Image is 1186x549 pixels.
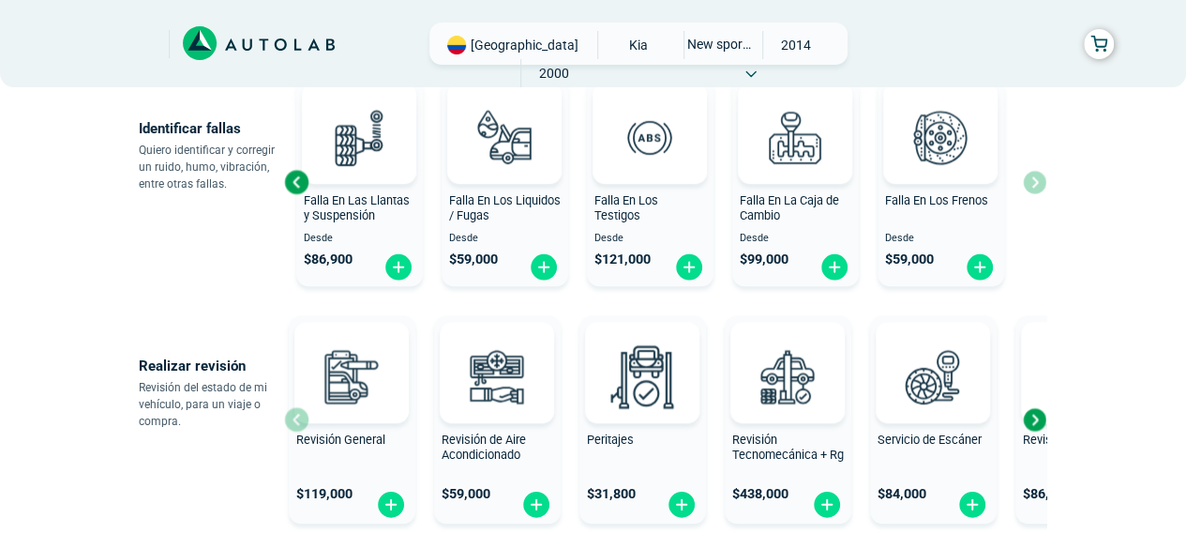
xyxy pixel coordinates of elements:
button: Peritajes $31,800 [579,315,706,524]
span: [GEOGRAPHIC_DATA] [471,36,578,54]
span: Falla En Las Llantas y Suspensión [304,193,410,223]
img: revision_tecno_mecanica-v3.svg [746,335,829,418]
span: Servicio de Escáner [878,433,982,447]
p: Identificar fallas [139,115,284,142]
button: Revisión de Batería $86,900 [1015,315,1142,524]
img: Flag of COLOMBIA [447,36,466,54]
img: AD0BCuuxAAAAAElFTkSuQmCC [905,326,961,382]
img: fi_plus-circle2.svg [521,490,551,519]
span: Falla En Los Liquidos / Fugas [449,193,561,223]
button: Revisión Tecnomecánica + Rg $438,000 [725,315,851,524]
span: Peritajes [587,433,634,447]
img: cambio_bateria-v3.svg [1037,335,1119,418]
img: fi_plus-circle2.svg [667,490,697,519]
span: $ 59,000 [442,486,490,502]
p: Quiero identificar y corregir un ruido, humo, vibración, entre otras fallas. [139,142,284,192]
img: fi_plus-circle2.svg [529,252,559,282]
img: fi_plus-circle2.svg [819,252,849,282]
span: Revisión de Batería [1023,433,1124,447]
img: diagnostic_gota-de-sangre-v3.svg [463,96,546,178]
img: aire_acondicionado-v3.svg [456,335,538,418]
img: diagnostic_caja-de-cambios-v3.svg [754,96,836,178]
img: fi_plus-circle2.svg [957,490,987,519]
span: Revisión de Aire Acondicionado [442,433,526,463]
button: Falla En Los Liquidos / Fugas Desde $59,000 [442,78,568,286]
img: diagnostic_diagnostic_abs-v3.svg [608,96,691,178]
img: escaner-v3.svg [892,335,974,418]
img: fi_plus-circle2.svg [965,252,995,282]
img: revision_general-v3.svg [310,335,393,418]
img: AD0BCuuxAAAAAElFTkSuQmCC [323,326,380,382]
span: $ 31,800 [587,486,636,502]
p: Realizar revisión [139,353,284,379]
span: Revisión Tecnomecánica + Rg [732,433,844,463]
img: diagnostic_suspension-v3.svg [318,96,400,178]
img: fi_plus-circle2.svg [383,252,413,282]
div: Next slide [1020,405,1048,434]
button: Revisión de Aire Acondicionado $59,000 [434,315,561,524]
img: AD0BCuuxAAAAAElFTkSuQmCC [759,326,816,382]
img: fi_plus-circle2.svg [812,490,842,519]
span: Desde [304,233,415,245]
img: diagnostic_disco-de-freno-v3.svg [899,96,982,178]
img: fi_plus-circle2.svg [376,490,406,519]
span: Desde [594,233,706,245]
span: Falla En Los Frenos [885,193,988,207]
button: Falla En Los Testigos Desde $121,000 [587,78,713,286]
button: Falla En Los Frenos Desde $59,000 [878,78,1004,286]
span: $ 59,000 [449,252,498,267]
span: NEW SPORTAGE [684,31,751,57]
img: AD0BCuuxAAAAAElFTkSuQmCC [469,326,525,382]
span: $ 86,900 [304,252,353,267]
span: Desde [449,233,561,245]
button: Falla En Las Llantas y Suspensión Desde $86,900 [296,78,423,286]
span: 2014 [763,31,830,59]
span: Falla En La Caja de Cambio [740,193,839,223]
span: $ 121,000 [594,252,651,267]
span: $ 84,000 [878,486,926,502]
img: peritaje-v3.svg [601,335,683,418]
span: KIA [606,31,672,59]
button: Revisión General $119,000 [289,315,415,524]
span: Desde [740,233,851,245]
span: Revisión General [296,433,385,447]
span: $ 99,000 [740,252,788,267]
span: 2000 [521,59,588,87]
button: Falla En La Caja de Cambio Desde $99,000 [732,78,859,286]
img: fi_plus-circle2.svg [674,252,704,282]
p: Revisión del estado de mi vehículo, para un viaje o compra. [139,379,284,430]
span: $ 119,000 [296,486,353,502]
div: Previous slide [282,168,310,196]
span: Falla En Los Testigos [594,193,658,223]
span: Desde [885,233,997,245]
span: $ 59,000 [885,252,934,267]
span: $ 438,000 [732,486,788,502]
img: AD0BCuuxAAAAAElFTkSuQmCC [614,326,670,382]
span: $ 86,900 [1023,486,1072,502]
button: Servicio de Escáner $84,000 [870,315,997,524]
